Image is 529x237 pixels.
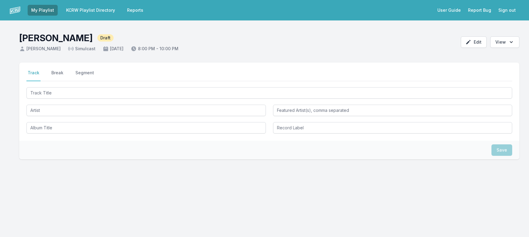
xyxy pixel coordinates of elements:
[495,5,519,16] button: Sign out
[10,5,20,16] img: logo-white-87cec1fa9cbef997252546196dc51331.png
[131,46,178,52] span: 8:00 PM - 10:00 PM
[273,105,512,116] input: Featured Artist(s), comma separated
[19,46,61,52] span: [PERSON_NAME]
[490,36,519,48] button: Open options
[74,70,95,81] button: Segment
[461,36,487,48] button: Edit
[434,5,464,16] a: User Guide
[103,46,123,52] span: [DATE]
[464,5,495,16] a: Report Bug
[273,122,512,134] input: Record Label
[28,5,58,16] a: My Playlist
[68,46,96,52] span: Simulcast
[123,5,147,16] a: Reports
[26,105,266,116] input: Artist
[97,34,114,42] span: Draft
[19,32,93,43] h1: [PERSON_NAME]
[491,144,512,156] button: Save
[26,87,512,99] input: Track Title
[26,70,41,81] button: Track
[26,122,266,134] input: Album Title
[62,5,119,16] a: KCRW Playlist Directory
[50,70,65,81] button: Break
